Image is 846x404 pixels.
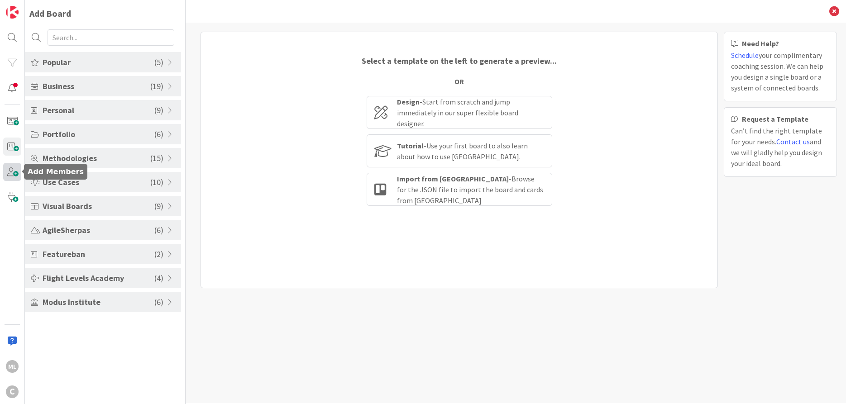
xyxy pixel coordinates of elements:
img: Visit kanbanzone.com [6,6,19,19]
div: Add Board [29,7,71,20]
span: ( 9 ) [154,104,163,116]
span: ( 9 ) [154,200,163,212]
span: ( 6 ) [154,224,163,236]
div: - Start from scratch and jump immediately in our super flexible board designer. [397,96,545,129]
span: Business [43,80,150,92]
span: ( 6 ) [154,296,163,308]
span: Flight Levels Academy [43,272,154,284]
b: Need Help? [742,40,779,47]
a: Schedule [731,51,759,60]
span: Modus Institute [43,296,154,308]
b: Import from [GEOGRAPHIC_DATA] [397,174,509,183]
span: ( 15 ) [150,152,163,164]
input: Search... [48,29,174,46]
div: - Browse for the JSON file to import the board and cards from [GEOGRAPHIC_DATA] [397,173,545,206]
b: Request a Template [742,115,808,123]
div: ML [6,360,19,373]
h5: Add Members [28,167,84,176]
span: ( 10 ) [150,176,163,188]
div: Can’t find the right template for your needs. and we will gladly help you design your ideal board. [731,125,830,169]
span: Methodologies [43,152,150,164]
div: Select a template on the left to generate a preview... [362,55,557,67]
span: Use Cases [43,176,150,188]
span: Personal [43,104,154,116]
span: ( 5 ) [154,56,163,68]
span: ( 2 ) [154,248,163,260]
b: Tutorial [397,141,424,150]
b: Design [397,97,420,106]
div: - Use your first board to also learn about how to use [GEOGRAPHIC_DATA]. [397,140,545,162]
div: OR [454,76,464,87]
span: Featureban [43,248,154,260]
span: ( 19 ) [150,80,163,92]
span: Popular [43,56,154,68]
span: your complimentary coaching session. We can help you design a single board or a system of connect... [731,51,823,92]
span: ( 6 ) [154,128,163,140]
span: Portfolio [43,128,154,140]
span: AgileSherpas [43,224,154,236]
span: ( 4 ) [154,272,163,284]
div: C [6,385,19,398]
a: Contact us [776,137,810,146]
span: Visual Boards [43,200,154,212]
